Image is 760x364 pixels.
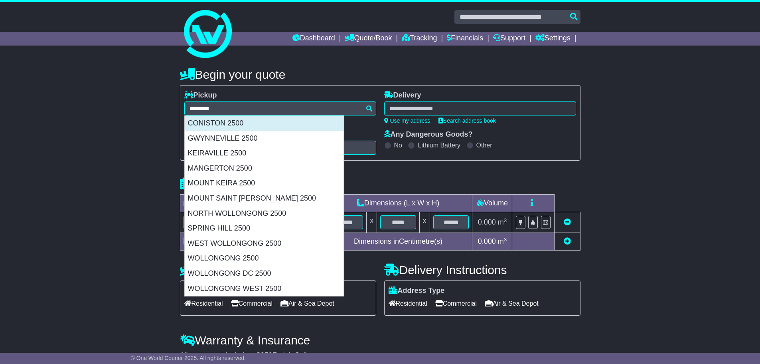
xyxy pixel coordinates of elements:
span: 250 [261,351,272,359]
td: x [419,212,430,233]
h4: Delivery Instructions [384,263,580,276]
label: Any Dangerous Goods? [384,130,473,139]
span: m [498,237,507,245]
div: CONISTON 2500 [185,116,343,131]
div: NORTH WOLLONGONG 2500 [185,206,343,221]
span: 0.000 [478,218,496,226]
div: All our quotes include a $ FreightSafe warranty. [180,351,580,360]
div: WEST WOLLONGONG 2500 [185,236,343,251]
td: Type [180,195,247,212]
sup: 3 [504,237,507,243]
sup: 3 [504,217,507,223]
div: GWYNNEVILLE 2500 [185,131,343,146]
label: Pickup [184,91,217,100]
a: Dashboard [292,32,335,46]
div: SPRING HILL 2500 [185,221,343,236]
a: Use my address [384,117,430,124]
td: Volume [472,195,512,212]
span: m [498,218,507,226]
a: Support [493,32,525,46]
label: No [394,141,402,149]
span: Residential [184,297,223,310]
td: Dimensions in Centimetre(s) [324,233,472,251]
h4: Begin your quote [180,68,580,81]
div: KEIRAVILLE 2500 [185,146,343,161]
a: Financials [447,32,483,46]
a: Settings [535,32,570,46]
a: Remove this item [564,218,571,226]
a: Add new item [564,237,571,245]
h4: Package details | [180,177,280,190]
div: WOLLONGONG DC 2500 [185,266,343,281]
div: WOLLONGONG 2500 [185,251,343,266]
span: 0.000 [478,237,496,245]
td: Total [180,233,247,251]
span: Residential [389,297,427,310]
a: Tracking [402,32,437,46]
label: Delivery [384,91,421,100]
span: Commercial [231,297,272,310]
h4: Pickup Instructions [180,263,376,276]
label: Address Type [389,286,445,295]
div: MOUNT KEIRA 2500 [185,176,343,191]
a: Search address book [438,117,496,124]
span: Commercial [435,297,477,310]
div: WOLLONGONG WEST 2500 [185,281,343,296]
a: Quote/Book [345,32,392,46]
span: © One World Courier 2025. All rights reserved. [131,355,246,361]
td: x [367,212,377,233]
div: MOUNT SAINT [PERSON_NAME] 2500 [185,191,343,206]
span: Air & Sea Depot [280,297,334,310]
label: Lithium Battery [418,141,460,149]
typeahead: Please provide city [184,101,376,115]
div: MANGERTON 2500 [185,161,343,176]
td: Dimensions (L x W x H) [324,195,472,212]
span: Air & Sea Depot [485,297,539,310]
label: Other [476,141,492,149]
h4: Warranty & Insurance [180,334,580,347]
